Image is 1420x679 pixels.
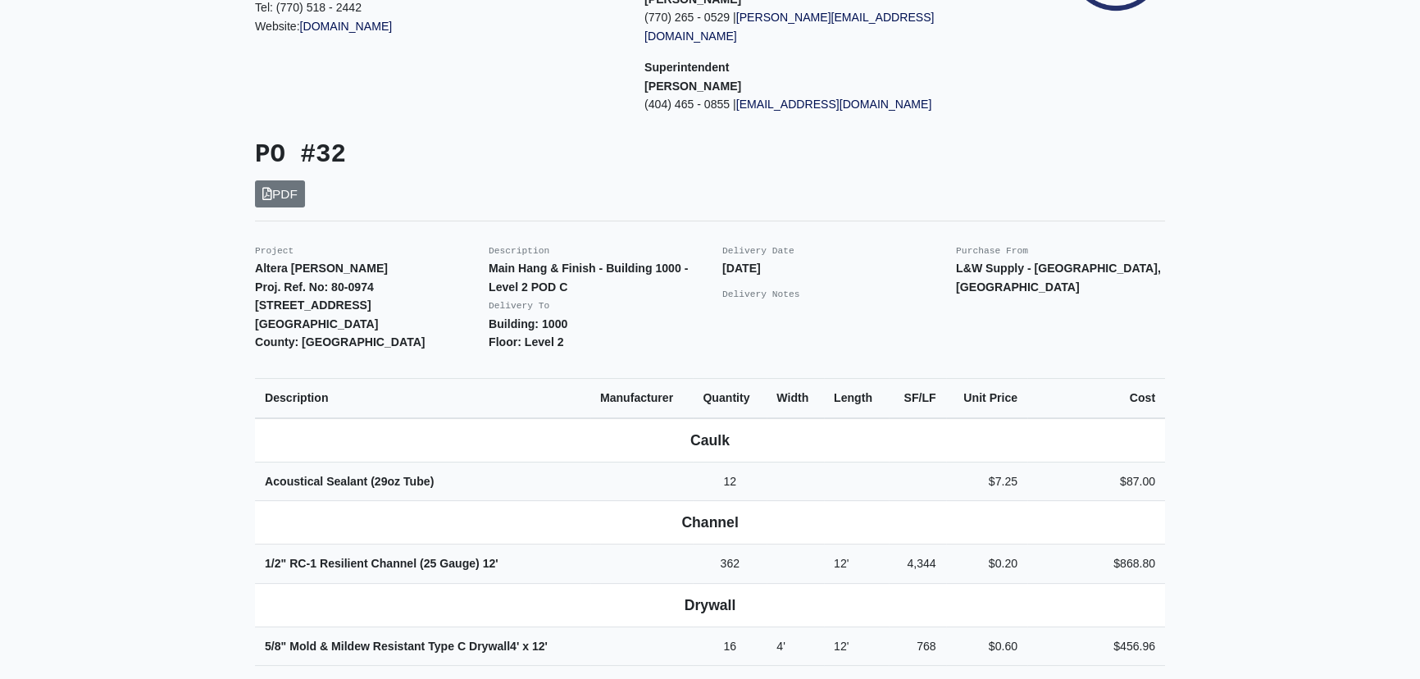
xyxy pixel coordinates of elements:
span: 12' [483,557,498,570]
th: Description [255,378,590,417]
p: L&W Supply - [GEOGRAPHIC_DATA], [GEOGRAPHIC_DATA] [956,259,1165,296]
strong: [GEOGRAPHIC_DATA] [255,317,378,330]
span: Superintendent [644,61,729,74]
th: Quantity [693,378,767,417]
th: SF/LF [889,378,946,417]
small: Description [489,246,549,256]
td: 362 [693,545,767,584]
p: (404) 465 - 0855 | [644,95,1009,114]
small: Delivery Date [722,246,794,256]
small: Purchase From [956,246,1028,256]
strong: Main Hang & Finish - Building 1000 - Level 2 POD C [489,262,688,294]
strong: Altera [PERSON_NAME] [255,262,388,275]
th: Cost [1027,378,1165,417]
td: $7.25 [946,462,1027,501]
strong: Proj. Ref. No: 80-0974 [255,280,374,294]
strong: [STREET_ADDRESS] [255,298,371,312]
strong: [DATE] [722,262,761,275]
strong: Building: 1000 [489,317,567,330]
td: $456.96 [1027,627,1165,666]
small: Project [255,246,294,256]
strong: [PERSON_NAME] [644,80,741,93]
td: $0.20 [946,545,1027,584]
strong: 1/2" RC-1 Resilient Channel (25 Gauge) [265,557,498,570]
strong: County: [GEOGRAPHIC_DATA] [255,335,426,349]
small: Delivery Notes [722,289,800,299]
th: Manufacturer [590,378,693,417]
th: Unit Price [946,378,1027,417]
td: 16 [693,627,767,666]
p: (770) 265 - 0529 | [644,8,1009,45]
b: Caulk [690,432,730,449]
b: Channel [681,514,738,531]
td: $87.00 [1027,462,1165,501]
a: [DOMAIN_NAME] [300,20,393,33]
b: Drywall [685,597,736,613]
span: 4' [510,640,519,653]
strong: 5/8" Mold & Mildew Resistant Type C Drywall [265,640,548,653]
td: 768 [889,627,946,666]
span: 4' [776,640,785,653]
span: x [522,640,529,653]
a: [EMAIL_ADDRESS][DOMAIN_NAME] [736,98,932,111]
td: $0.60 [946,627,1027,666]
span: 12' [834,557,849,570]
span: 12' [834,640,849,653]
td: 4,344 [889,545,946,584]
strong: Acoustical Sealant (29oz Tube) [265,475,434,488]
a: PDF [255,180,305,207]
th: Length [824,378,889,417]
span: 12' [532,640,548,653]
strong: Floor: Level 2 [489,335,564,349]
td: $868.80 [1027,545,1165,584]
h3: PO #32 [255,140,698,171]
th: Width [767,378,824,417]
small: Delivery To [489,301,549,311]
a: [PERSON_NAME][EMAIL_ADDRESS][DOMAIN_NAME] [644,11,934,43]
td: 12 [693,462,767,501]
